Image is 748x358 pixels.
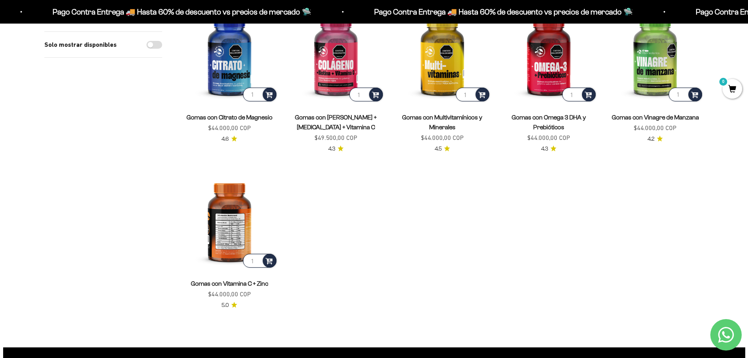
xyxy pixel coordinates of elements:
p: Pago Contra Entrega 🚚 Hasta 60% de descuento vs precios de mercado 🛸 [374,6,633,18]
img: Gomas con Vitamina C + Zinc [181,172,278,269]
sale-price: $44.000,00 COP [208,123,251,133]
span: 4.5 [435,145,442,153]
span: 4.6 [221,135,229,143]
a: 4.24.2 de 5.0 estrellas [647,135,663,143]
sale-price: $44.000,00 COP [634,123,677,133]
sale-price: $44.000,00 COP [421,133,464,143]
a: 4.34.3 de 5.0 estrellas [328,145,344,153]
sale-price: $44.000,00 COP [208,289,251,299]
span: 4.2 [647,135,655,143]
a: 4.64.6 de 5.0 estrellas [221,135,237,143]
a: Gomas con Omega 3 DHA y Prebióticos [512,114,586,130]
label: Solo mostrar disponibles [44,40,117,50]
span: 4.3 [328,145,335,153]
sale-price: $44.000,00 COP [527,133,570,143]
a: 5.05.0 de 5.0 estrellas [221,301,237,310]
a: 4.34.3 de 5.0 estrellas [541,145,556,153]
a: 0 [722,85,742,94]
mark: 0 [719,77,728,86]
a: 4.54.5 de 5.0 estrellas [435,145,450,153]
a: Gomas con Multivitamínicos y Minerales [402,114,482,130]
p: Pago Contra Entrega 🚚 Hasta 60% de descuento vs precios de mercado 🛸 [53,6,311,18]
span: 5.0 [221,301,229,310]
a: Gomas con Vitamina C + Zinc [191,280,268,287]
a: Gomas con Vinagre de Manzana [612,114,699,121]
a: Gomas con Citrato de Magnesio [187,114,272,121]
a: Gomas con [PERSON_NAME] + [MEDICAL_DATA] + Vitamina C [295,114,377,130]
span: 4.3 [541,145,548,153]
sale-price: $49.500,00 COP [315,133,357,143]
